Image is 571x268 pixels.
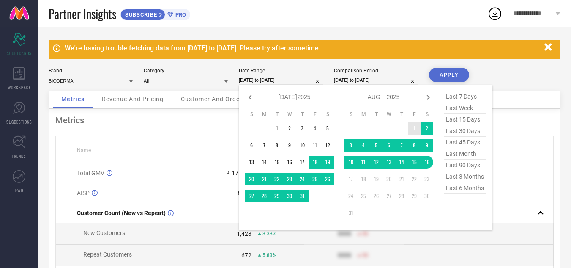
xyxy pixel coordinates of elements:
span: Customer And Orders [181,96,246,102]
td: Tue Jul 29 2025 [270,190,283,202]
td: Wed Aug 06 2025 [382,139,395,152]
span: WORKSPACE [8,84,31,91]
div: 9999 [338,230,351,237]
td: Sun Aug 17 2025 [344,173,357,185]
td: Sun Aug 31 2025 [344,207,357,219]
input: Select comparison period [334,76,418,85]
td: Tue Jul 22 2025 [270,173,283,185]
td: Wed Jul 30 2025 [283,190,296,202]
span: 50 [362,252,368,258]
span: PRO [173,11,186,18]
div: 672 [241,252,251,259]
td: Mon Aug 18 2025 [357,173,370,185]
td: Thu Aug 14 2025 [395,156,408,169]
td: Sat Aug 23 2025 [421,173,433,185]
td: Mon Jul 14 2025 [258,156,270,169]
td: Mon Aug 04 2025 [357,139,370,152]
th: Tuesday [370,111,382,118]
span: Metrics [61,96,85,102]
span: Customer Count (New vs Repeat) [77,210,166,216]
td: Wed Jul 02 2025 [283,122,296,135]
td: Sat Aug 02 2025 [421,122,433,135]
td: Tue Aug 12 2025 [370,156,382,169]
td: Sat Jul 12 2025 [321,139,334,152]
th: Saturday [321,111,334,118]
td: Thu Jul 03 2025 [296,122,309,135]
td: Fri Jul 11 2025 [309,139,321,152]
span: last 6 months [444,182,486,194]
td: Fri Jul 18 2025 [309,156,321,169]
td: Thu Aug 28 2025 [395,190,408,202]
td: Wed Jul 23 2025 [283,173,296,185]
span: Partner Insights [49,5,116,22]
td: Sat Aug 30 2025 [421,190,433,202]
td: Wed Aug 27 2025 [382,190,395,202]
th: Wednesday [382,111,395,118]
div: Date Range [239,68,323,74]
span: 3.33% [262,231,276,237]
th: Monday [357,111,370,118]
th: Thursday [296,111,309,118]
td: Sun Aug 24 2025 [344,190,357,202]
div: ₹ 17.34 L [227,170,251,177]
td: Tue Jul 15 2025 [270,156,283,169]
div: Next month [423,92,433,102]
td: Mon Aug 11 2025 [357,156,370,169]
td: Sat Aug 09 2025 [421,139,433,152]
div: We're having trouble fetching data from [DATE] to [DATE]. Please try after sometime. [65,44,540,52]
div: 9999 [338,252,351,259]
td: Thu Jul 24 2025 [296,173,309,185]
span: SCORECARDS [7,50,32,56]
td: Sun Jul 06 2025 [245,139,258,152]
th: Saturday [421,111,433,118]
td: Sat Jul 26 2025 [321,173,334,185]
span: last 90 days [444,160,486,171]
td: Tue Aug 05 2025 [370,139,382,152]
td: Mon Aug 25 2025 [357,190,370,202]
span: Total GMV [77,170,104,177]
td: Fri Jul 25 2025 [309,173,321,185]
span: last 7 days [444,91,486,102]
td: Tue Aug 19 2025 [370,173,382,185]
div: ₹ 747 [236,190,251,196]
td: Sat Jul 19 2025 [321,156,334,169]
td: Tue Jul 01 2025 [270,122,283,135]
td: Tue Jul 08 2025 [270,139,283,152]
span: last 15 days [444,114,486,125]
td: Fri Aug 29 2025 [408,190,421,202]
th: Friday [408,111,421,118]
span: Revenue And Pricing [102,96,164,102]
span: Repeat Customers [83,251,132,258]
td: Sat Aug 16 2025 [421,156,433,169]
td: Wed Jul 09 2025 [283,139,296,152]
span: FWD [15,187,23,193]
td: Sat Jul 05 2025 [321,122,334,135]
td: Thu Aug 07 2025 [395,139,408,152]
span: SUGGESTIONS [6,119,32,125]
span: AISP [77,190,90,196]
td: Fri Jul 04 2025 [309,122,321,135]
div: Previous month [245,92,255,102]
td: Thu Jul 31 2025 [296,190,309,202]
span: 50 [362,231,368,237]
a: SUBSCRIBEPRO [120,7,190,20]
input: Select date range [239,76,323,85]
td: Sun Jul 20 2025 [245,173,258,185]
td: Fri Aug 22 2025 [408,173,421,185]
td: Thu Aug 21 2025 [395,173,408,185]
span: 5.83% [262,252,276,258]
span: New Customers [83,229,125,236]
th: Wednesday [283,111,296,118]
td: Wed Aug 20 2025 [382,173,395,185]
span: last 45 days [444,137,486,148]
div: Open download list [487,6,503,21]
td: Fri Aug 01 2025 [408,122,421,135]
div: Brand [49,68,133,74]
th: Monday [258,111,270,118]
div: Comparison Period [334,68,418,74]
td: Fri Aug 15 2025 [408,156,421,169]
th: Sunday [245,111,258,118]
button: APPLY [429,68,469,82]
td: Sun Jul 27 2025 [245,190,258,202]
td: Wed Aug 13 2025 [382,156,395,169]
